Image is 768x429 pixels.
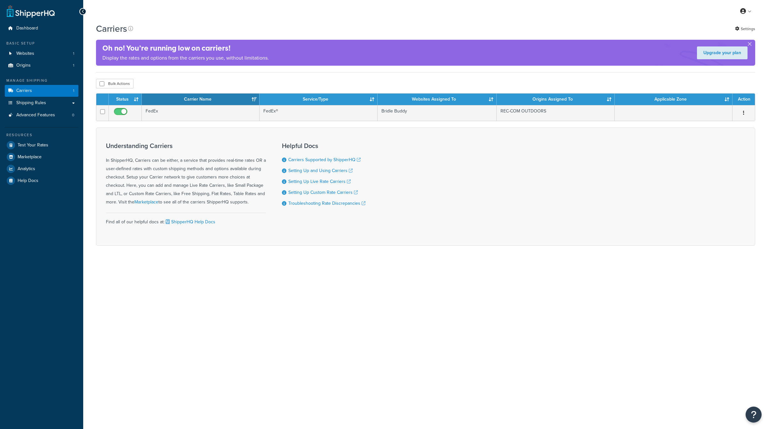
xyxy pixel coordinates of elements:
span: 0 [72,112,74,118]
li: Advanced Features [5,109,78,121]
a: Setting Up Custom Rate Carriers [288,189,358,196]
span: Carriers [16,88,32,94]
span: Shipping Rules [16,100,46,106]
span: 1 [73,63,74,68]
h4: Oh no! You’re running low on carriers! [102,43,269,54]
th: Websites Assigned To: activate to sort column ascending [378,94,497,105]
span: Help Docs [18,178,38,184]
div: Manage Shipping [5,78,78,83]
th: Action [732,94,755,105]
a: ShipperHQ Help Docs [164,219,215,225]
a: Carriers 1 [5,85,78,97]
a: Marketplace [5,151,78,163]
span: Analytics [18,166,35,172]
button: Open Resource Center [746,407,762,423]
span: 1 [73,51,74,56]
a: Marketplace [134,199,158,205]
th: Carrier Name: activate to sort column ascending [142,94,260,105]
li: Websites [5,48,78,60]
td: REC-COM OUTDOORS [497,105,614,121]
span: Origins [16,63,31,68]
span: Marketplace [18,154,42,160]
th: Origins Assigned To: activate to sort column ascending [497,94,614,105]
a: Setting Up and Using Carriers [288,167,353,174]
div: In ShipperHQ, Carriers can be either, a service that provides real-time rates OR a user-defined r... [106,142,266,206]
a: Websites 1 [5,48,78,60]
h3: Helpful Docs [282,142,365,149]
a: Upgrade your plan [697,46,748,59]
a: Shipping Rules [5,97,78,109]
span: 1 [73,88,74,94]
a: Dashboard [5,22,78,34]
a: Carriers Supported by ShipperHQ [288,156,361,163]
a: Troubleshooting Rate Discrepancies [288,200,365,207]
a: Advanced Features 0 [5,109,78,121]
span: Websites [16,51,34,56]
a: Test Your Rates [5,139,78,151]
li: Origins [5,60,78,71]
th: Service/Type: activate to sort column ascending [260,94,377,105]
td: FedEx® [260,105,377,121]
th: Status: activate to sort column ascending [109,94,142,105]
div: Find all of our helpful docs at: [106,213,266,226]
a: Analytics [5,163,78,175]
th: Applicable Zone: activate to sort column ascending [615,94,732,105]
a: ShipperHQ Home [7,5,55,18]
div: Basic Setup [5,41,78,46]
a: Setting Up Live Rate Carriers [288,178,351,185]
td: Bridle Buddy [378,105,497,121]
button: Bulk Actions [96,79,133,88]
span: Dashboard [16,26,38,31]
li: Carriers [5,85,78,97]
span: Test Your Rates [18,143,48,148]
h1: Carriers [96,22,127,35]
td: FedEx [142,105,260,121]
p: Display the rates and options from the carriers you use, without limitations. [102,54,269,62]
a: Help Docs [5,175,78,186]
span: Advanced Features [16,112,55,118]
h3: Understanding Carriers [106,142,266,149]
div: Resources [5,132,78,138]
a: Origins 1 [5,60,78,71]
a: Settings [735,24,755,33]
